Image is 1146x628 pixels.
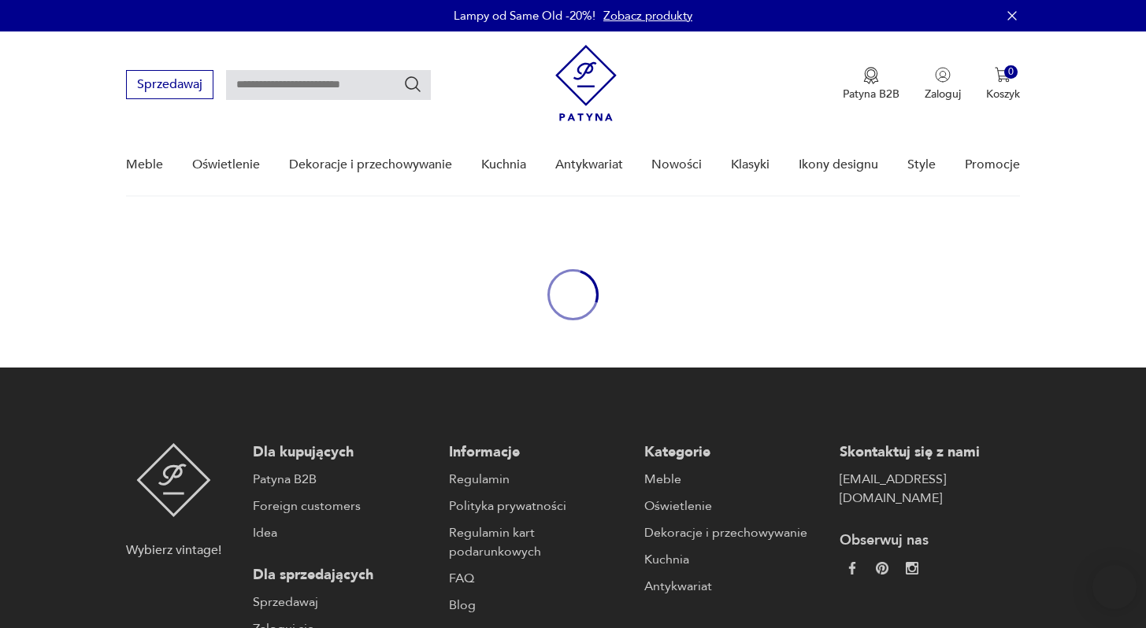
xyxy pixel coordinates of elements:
[644,550,824,569] a: Kuchnia
[843,67,899,102] a: Ikona medaluPatyna B2B
[126,70,213,99] button: Sprzedawaj
[603,8,692,24] a: Zobacz produkty
[126,80,213,91] a: Sprzedawaj
[1004,65,1018,79] div: 0
[843,67,899,102] button: Patyna B2B
[995,67,1011,83] img: Ikona koszyka
[454,8,595,24] p: Lampy od Same Old -20%!
[965,135,1020,195] a: Promocje
[799,135,878,195] a: Ikony designu
[126,541,221,560] p: Wybierz vintage!
[555,135,623,195] a: Antykwariat
[935,67,951,83] img: Ikonka użytkownika
[403,75,422,94] button: Szukaj
[449,443,629,462] p: Informacje
[1092,565,1137,609] iframe: Smartsupp widget button
[253,566,432,585] p: Dla sprzedających
[253,443,432,462] p: Dla kupujących
[644,523,824,542] a: Dekoracje i przechowywanie
[906,562,918,574] img: c2fd9cf7f39615d9d6839a72ae8e59e5.webp
[449,470,629,489] a: Regulamin
[555,45,617,121] img: Patyna - sklep z meblami i dekoracjami vintage
[253,593,432,611] a: Sprzedawaj
[289,135,452,195] a: Dekoracje i przechowywanie
[253,523,432,542] a: Idea
[986,87,1020,102] p: Koszyk
[863,67,879,84] img: Ikona medalu
[840,531,1019,550] p: Obserwuj nas
[253,497,432,515] a: Foreign customers
[925,67,961,102] button: Zaloguj
[449,497,629,515] a: Polityka prywatności
[986,67,1020,102] button: 0Koszyk
[907,135,936,195] a: Style
[644,577,824,596] a: Antykwariat
[481,135,526,195] a: Kuchnia
[644,470,824,489] a: Meble
[876,562,888,574] img: 37d27d81a828e637adc9f9cb2e3d3a8a.webp
[840,470,1019,508] a: [EMAIL_ADDRESS][DOMAIN_NAME]
[644,497,824,515] a: Oświetlenie
[846,562,859,574] img: da9060093f698e4c3cedc1453eec5031.webp
[449,596,629,615] a: Blog
[253,470,432,489] a: Patyna B2B
[843,87,899,102] p: Patyna B2B
[644,443,824,462] p: Kategorie
[651,135,702,195] a: Nowości
[925,87,961,102] p: Zaloguj
[731,135,770,195] a: Klasyki
[840,443,1019,462] p: Skontaktuj się z nami
[192,135,260,195] a: Oświetlenie
[126,135,163,195] a: Meble
[449,569,629,588] a: FAQ
[449,523,629,561] a: Regulamin kart podarunkowych
[136,443,211,517] img: Patyna - sklep z meblami i dekoracjami vintage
